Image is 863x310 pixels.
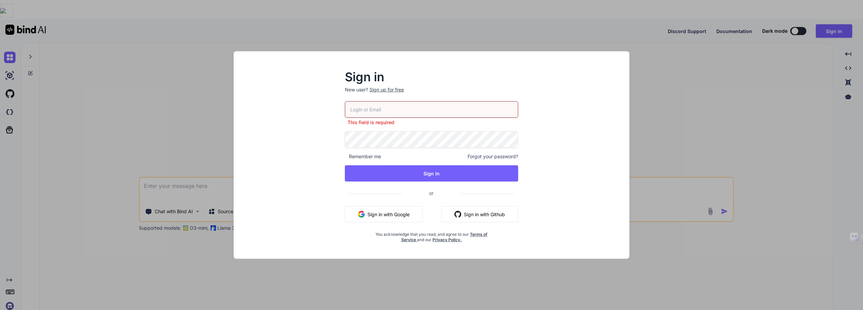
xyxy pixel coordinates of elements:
[441,206,518,222] button: Sign in with Github
[358,211,365,218] img: google
[468,153,518,160] span: Forgot your password?
[345,86,518,101] p: New user?
[345,165,518,181] button: Sign In
[345,72,518,82] h2: Sign in
[345,153,381,160] span: Remember me
[345,119,518,126] p: This field is required
[402,185,460,201] span: or
[369,86,404,93] div: Sign up for free
[401,232,487,242] a: Terms of Service
[374,228,489,243] div: You acknowledge that you read, and agree to our and our
[454,211,461,218] img: github
[433,237,462,242] a: Privacy Policy.
[345,206,423,222] button: Sign in with Google
[345,101,518,118] input: Login or Email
